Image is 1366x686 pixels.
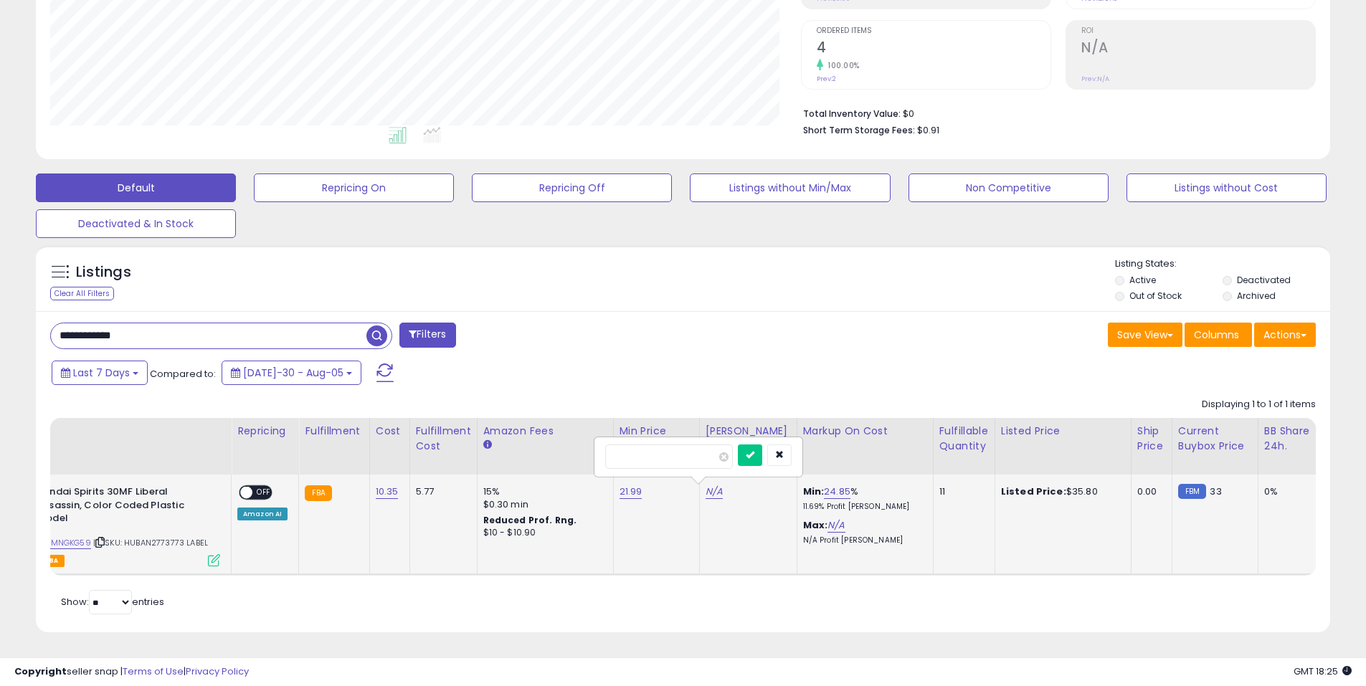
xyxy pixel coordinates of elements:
[939,485,984,498] div: 11
[483,439,492,452] small: Amazon Fees.
[61,595,164,609] span: Show: entries
[1081,27,1315,35] span: ROI
[803,502,922,512] p: 11.69% Profit [PERSON_NAME]
[1001,485,1066,498] b: Listed Price:
[416,424,471,454] div: Fulfillment Cost
[1178,484,1206,499] small: FBM
[1001,485,1120,498] div: $35.80
[252,487,275,499] span: OFF
[37,485,212,529] b: Bandai Spirits 30MF Liberal Assassin, Color Coded Plastic Model
[14,665,249,679] div: seller snap | |
[76,262,131,282] h5: Listings
[40,555,65,567] span: FBA
[1210,485,1221,498] span: 33
[1129,274,1156,286] label: Active
[803,104,1305,121] li: $0
[483,527,602,539] div: $10 - $10.90
[472,173,672,202] button: Repricing Off
[416,485,466,498] div: 5.77
[1137,424,1166,454] div: Ship Price
[909,173,1109,202] button: Non Competitive
[817,39,1050,59] h2: 4
[36,209,236,238] button: Deactivated & In Stock
[1264,424,1317,454] div: BB Share 24h.
[620,485,642,499] a: 21.99
[797,418,933,475] th: The percentage added to the cost of goods (COGS) that forms the calculator for Min & Max prices.
[52,361,148,385] button: Last 7 Days
[1137,485,1161,498] div: 0.00
[1185,323,1252,347] button: Columns
[1237,290,1276,302] label: Archived
[1294,664,1352,678] span: 2025-08-13 18:25 GMT
[186,664,249,678] a: Privacy Policy
[803,518,828,532] b: Max:
[823,60,860,71] small: 100.00%
[706,424,791,439] div: [PERSON_NAME]
[1081,39,1315,59] h2: N/A
[824,485,850,499] a: 24.85
[34,537,91,549] a: B0DMNGKG59
[376,485,399,499] a: 10.35
[817,75,836,83] small: Prev: 2
[1264,485,1312,498] div: 0%
[14,664,67,678] strong: Copyright
[1127,173,1327,202] button: Listings without Cost
[50,287,114,300] div: Clear All Filters
[483,498,602,511] div: $0.30 min
[36,173,236,202] button: Default
[1115,257,1330,271] p: Listing States:
[1,424,225,439] div: Title
[483,424,607,439] div: Amazon Fees
[817,27,1050,35] span: Ordered Items
[706,485,723,499] a: N/A
[803,485,922,512] div: %
[939,424,989,454] div: Fulfillable Quantity
[917,123,939,137] span: $0.91
[483,514,577,526] b: Reduced Prof. Rng.
[305,424,363,439] div: Fulfillment
[803,535,922,546] p: N/A Profit [PERSON_NAME]
[93,537,208,548] span: | SKU: HUBAN2773773 LABEL
[1237,274,1291,286] label: Deactivated
[1254,323,1316,347] button: Actions
[254,173,454,202] button: Repricing On
[620,424,693,439] div: Min Price
[376,424,404,439] div: Cost
[1202,398,1316,411] div: Displaying 1 to 1 of 1 items
[1081,75,1109,83] small: Prev: N/A
[237,508,288,520] div: Amazon AI
[827,518,845,533] a: N/A
[399,323,455,348] button: Filters
[803,485,825,498] b: Min:
[803,108,901,120] b: Total Inventory Value:
[243,366,343,380] span: [DATE]-30 - Aug-05
[483,485,602,498] div: 15%
[237,424,293,439] div: Repricing
[150,367,216,381] span: Compared to:
[73,366,130,380] span: Last 7 Days
[222,361,361,385] button: [DATE]-30 - Aug-05
[1001,424,1125,439] div: Listed Price
[1108,323,1182,347] button: Save View
[1129,290,1182,302] label: Out of Stock
[123,664,184,678] a: Terms of Use
[305,485,331,501] small: FBA
[1178,424,1252,454] div: Current Buybox Price
[803,124,915,136] b: Short Term Storage Fees:
[690,173,890,202] button: Listings without Min/Max
[1194,328,1239,342] span: Columns
[803,424,927,439] div: Markup on Cost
